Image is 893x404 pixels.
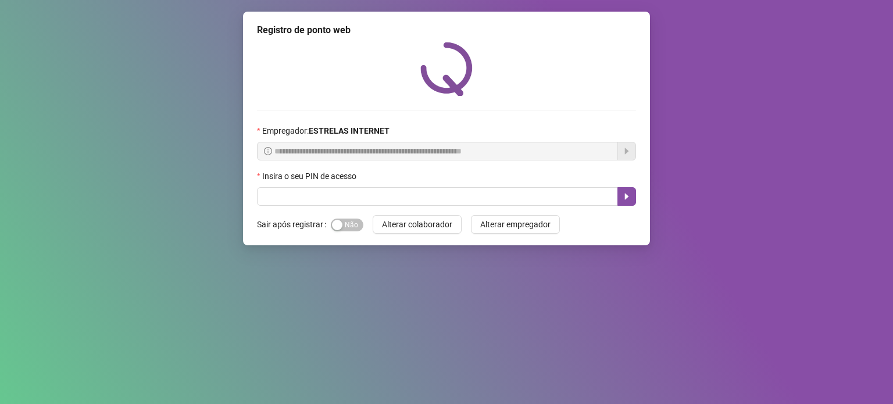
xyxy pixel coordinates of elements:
[420,42,473,96] img: QRPoint
[264,147,272,155] span: info-circle
[257,170,364,183] label: Insira o seu PIN de acesso
[471,215,560,234] button: Alterar empregador
[480,218,551,231] span: Alterar empregador
[257,215,331,234] label: Sair após registrar
[309,126,390,135] strong: ESTRELAS INTERNET
[382,218,452,231] span: Alterar colaborador
[622,192,631,201] span: caret-right
[373,215,462,234] button: Alterar colaborador
[257,23,636,37] div: Registro de ponto web
[262,124,390,137] span: Empregador :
